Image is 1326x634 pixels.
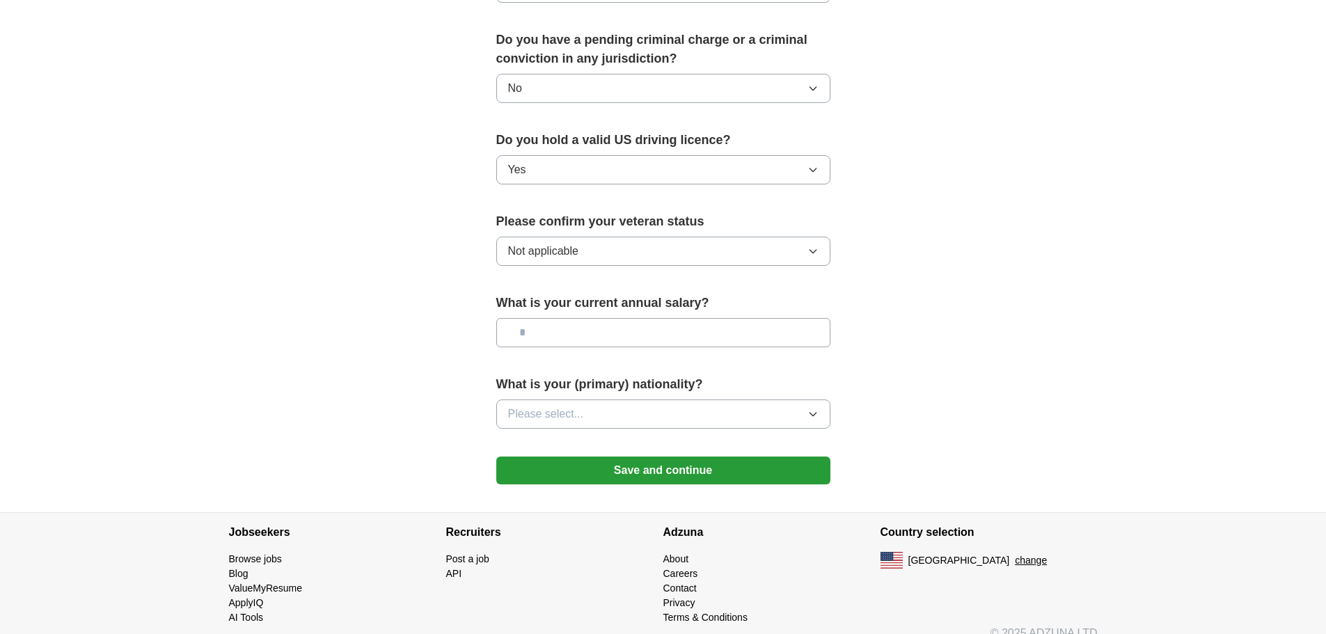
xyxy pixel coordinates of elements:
img: US flag [881,552,903,569]
span: No [508,80,522,97]
button: Not applicable [496,237,830,266]
a: Terms & Conditions [663,612,748,623]
span: Please select... [508,406,584,422]
span: Yes [508,161,526,178]
a: ValueMyResume [229,583,303,594]
label: Please confirm your veteran status [496,212,830,231]
a: Blog [229,568,248,579]
a: Post a job [446,553,489,564]
button: Yes [496,155,830,184]
button: change [1015,553,1047,568]
label: Do you have a pending criminal charge or a criminal conviction in any jurisdiction? [496,31,830,68]
a: ApplyIQ [229,597,264,608]
button: No [496,74,830,103]
label: What is your current annual salary? [496,294,830,312]
a: API [446,568,462,579]
button: Save and continue [496,457,830,484]
label: Do you hold a valid US driving licence? [496,131,830,150]
a: Contact [663,583,697,594]
a: Careers [663,568,698,579]
button: Please select... [496,399,830,429]
h4: Country selection [881,513,1098,552]
label: What is your (primary) nationality? [496,375,830,394]
a: Browse jobs [229,553,282,564]
span: [GEOGRAPHIC_DATA] [908,553,1010,568]
a: About [663,553,689,564]
a: Privacy [663,597,695,608]
a: AI Tools [229,612,264,623]
span: Not applicable [508,243,578,260]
